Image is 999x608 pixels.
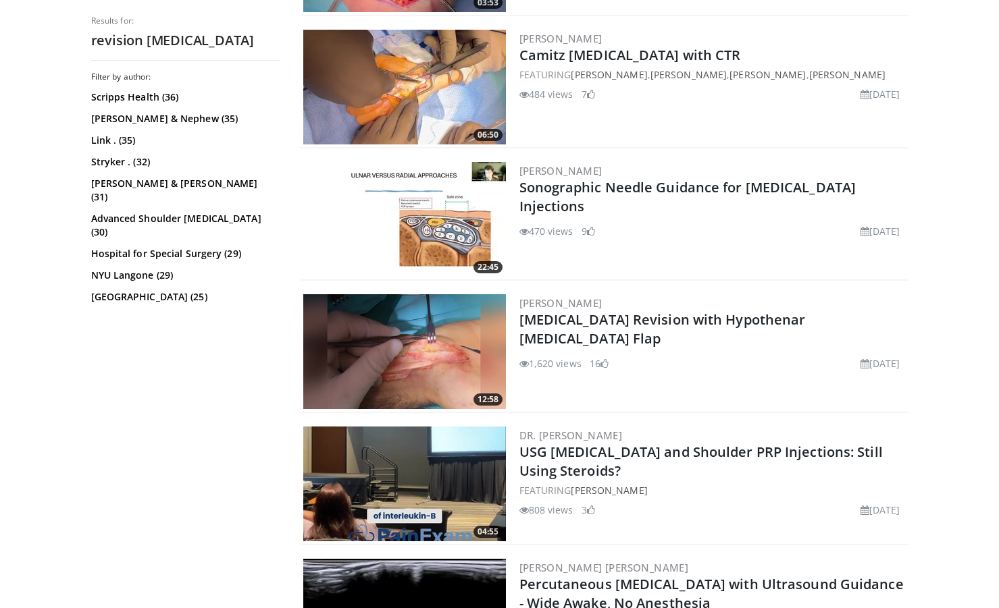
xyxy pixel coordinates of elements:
a: [PERSON_NAME] [519,32,603,45]
a: Link . (35) [91,134,277,147]
a: [PERSON_NAME] [571,484,647,497]
a: Scripps Health (36) [91,90,277,104]
li: [DATE] [861,503,900,517]
a: 06:50 [303,30,506,144]
a: NYU Langone (29) [91,269,277,282]
li: [DATE] [861,87,900,101]
div: FEATURING , , , [519,67,906,82]
li: 9 [582,224,595,238]
li: [DATE] [861,356,900,370]
a: USG [MEDICAL_DATA] and Shoulder PRP Injections: Still Using Steroids? [519,443,883,480]
a: [PERSON_NAME] [729,68,806,81]
li: 7 [582,87,595,101]
img: 6b70d16f-8173-4433-a744-2ed76a8a206f.300x170_q85_crop-smart_upscale.jpg [303,294,506,409]
a: [PERSON_NAME] & [PERSON_NAME] (31) [91,177,277,204]
img: 8d249c58-8f87-4004-a81c-bd5abc622eef.300x170_q85_crop-smart_upscale.jpg [303,162,506,277]
li: 3 [582,503,595,517]
li: 1,620 views [519,356,582,370]
a: [PERSON_NAME] [809,68,886,81]
img: b3af8503-3011-49c3-8fdc-27a8d1a77a0b.300x170_q85_crop-smart_upscale.jpg [303,30,506,144]
a: [PERSON_NAME] [PERSON_NAME] [519,561,689,574]
img: 4927fc68-3166-46c5-bf7a-a7c70d21dd9c.300x170_q85_crop-smart_upscale.jpg [303,426,506,541]
a: 12:58 [303,294,506,409]
li: 484 views [519,87,573,101]
span: 06:50 [473,129,503,141]
span: 12:58 [473,393,503,406]
a: 04:55 [303,426,506,541]
h2: revision [MEDICAL_DATA] [91,32,280,49]
a: [PERSON_NAME] [650,68,727,81]
span: 04:55 [473,526,503,538]
a: Sonographic Needle Guidance for [MEDICAL_DATA] Injections [519,178,856,215]
a: [PERSON_NAME] [519,296,603,310]
li: [DATE] [861,224,900,238]
a: Hospital for Special Surgery (29) [91,247,277,260]
a: Stryker . (32) [91,155,277,169]
a: Dr. [PERSON_NAME] [519,429,623,442]
a: Advanced Shoulder [MEDICAL_DATA] (30) [91,212,277,239]
a: [PERSON_NAME] [519,164,603,177]
a: [PERSON_NAME] [571,68,647,81]
span: 22:45 [473,261,503,273]
li: 808 views [519,503,573,517]
p: Results for: [91,16,280,26]
a: [PERSON_NAME] & Nephew (35) [91,112,277,126]
a: [MEDICAL_DATA] Revision with Hypothenar [MEDICAL_DATA] Flap [519,310,806,348]
a: [GEOGRAPHIC_DATA] (25) [91,290,277,304]
a: 22:45 [303,162,506,277]
h3: Filter by author: [91,72,280,82]
li: 16 [590,356,609,370]
div: FEATURING [519,483,906,497]
a: Camitz [MEDICAL_DATA] with CTR [519,46,741,64]
li: 470 views [519,224,573,238]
